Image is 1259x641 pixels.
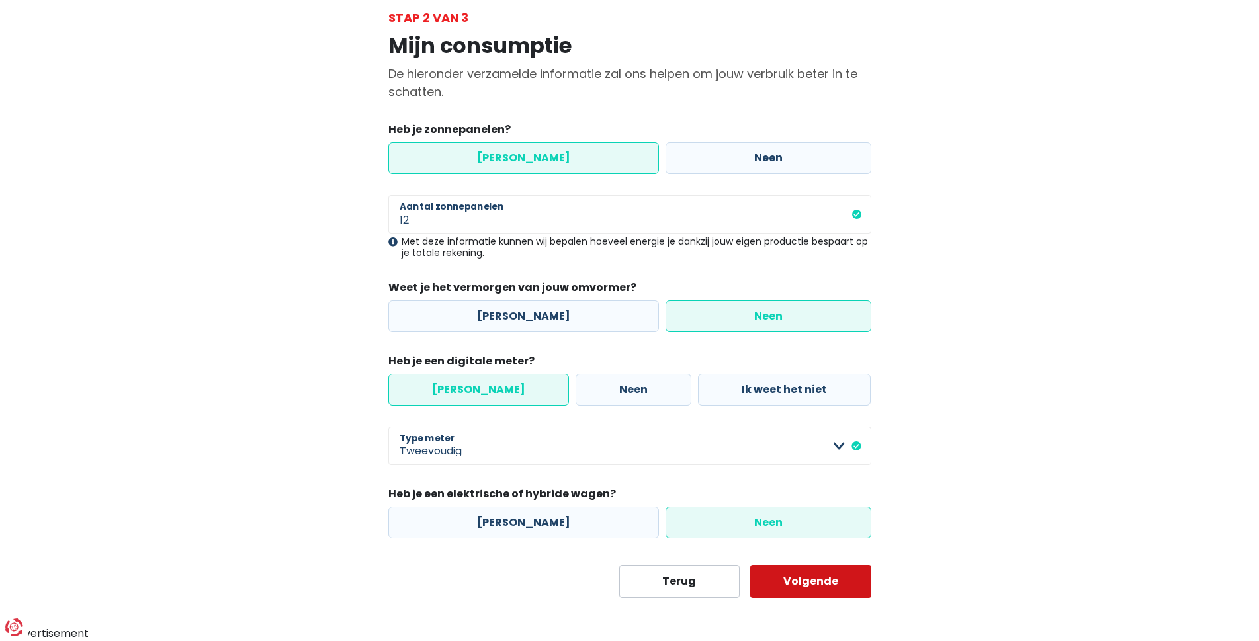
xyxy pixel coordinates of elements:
[388,236,871,259] div: Met deze informatie kunnen wij bepalen hoeveel energie je dankzij jouw eigen productie bespaart o...
[388,33,871,58] h1: Mijn consumptie
[388,65,871,101] p: De hieronder verzamelde informatie zal ons helpen om jouw verbruik beter in te schatten.
[388,486,871,507] legend: Heb je een elektrische of hybride wagen?
[388,280,871,300] legend: Weet je het vermorgen van jouw omvormer?
[388,9,871,26] div: Stap 2 van 3
[666,142,871,174] label: Neen
[388,507,659,538] label: [PERSON_NAME]
[388,122,871,142] legend: Heb je zonnepanelen?
[388,353,871,374] legend: Heb je een digitale meter?
[750,565,871,598] button: Volgende
[619,565,740,598] button: Terug
[666,300,871,332] label: Neen
[388,142,659,174] label: [PERSON_NAME]
[666,507,871,538] label: Neen
[576,374,691,406] label: Neen
[388,300,659,332] label: [PERSON_NAME]
[698,374,871,406] label: Ik weet het niet
[388,374,569,406] label: [PERSON_NAME]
